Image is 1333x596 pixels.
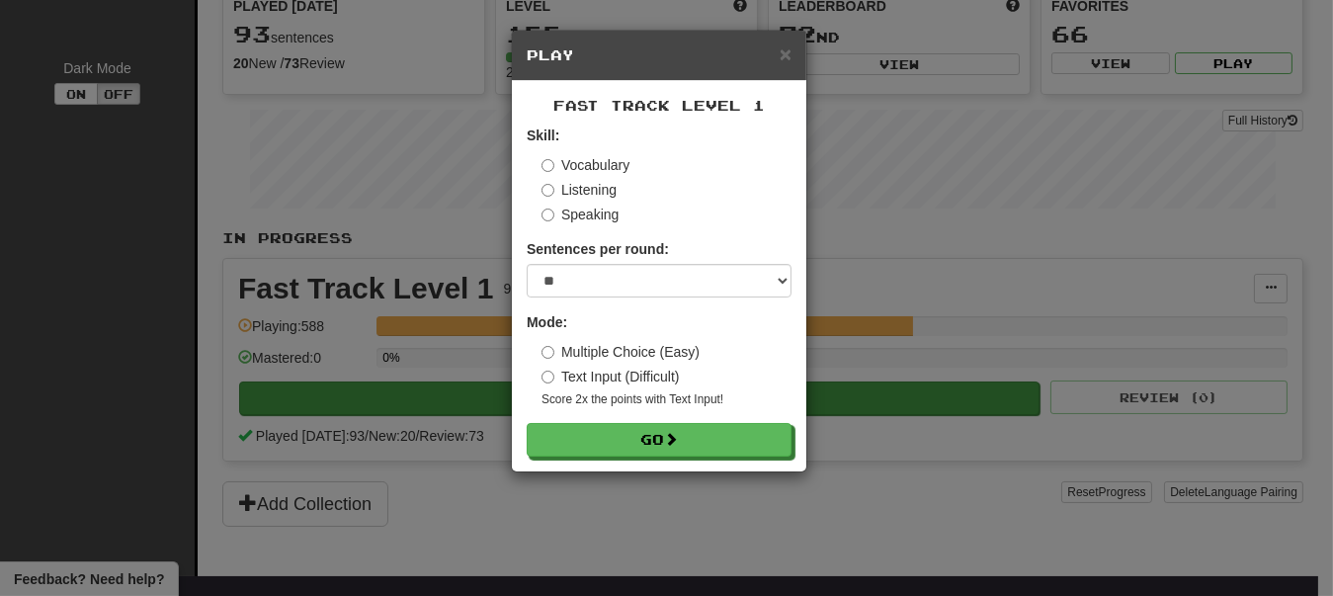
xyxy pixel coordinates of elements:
label: Speaking [542,205,619,224]
input: Multiple Choice (Easy) [542,346,554,359]
input: Speaking [542,209,554,221]
span: × [780,43,791,65]
label: Multiple Choice (Easy) [542,342,700,362]
h5: Play [527,45,791,65]
label: Listening [542,180,617,200]
button: Go [527,423,791,457]
input: Listening [542,184,554,197]
strong: Mode: [527,314,567,330]
label: Sentences per round: [527,239,669,259]
label: Text Input (Difficult) [542,367,680,386]
span: Fast Track Level 1 [553,97,765,114]
small: Score 2x the points with Text Input ! [542,391,791,408]
strong: Skill: [527,128,559,143]
label: Vocabulary [542,155,629,175]
input: Vocabulary [542,159,554,172]
input: Text Input (Difficult) [542,371,554,383]
button: Close [780,43,791,64]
